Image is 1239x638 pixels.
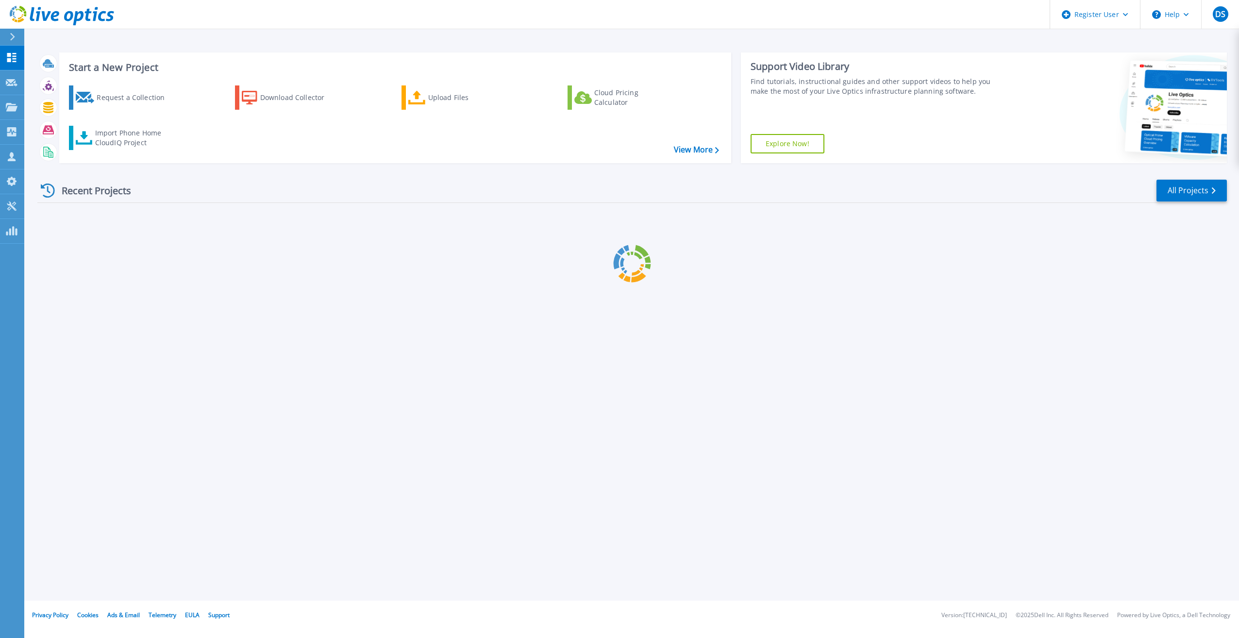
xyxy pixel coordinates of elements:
[208,611,230,619] a: Support
[69,62,719,73] h3: Start a New Project
[402,85,510,110] a: Upload Files
[1016,612,1108,619] li: © 2025 Dell Inc. All Rights Reserved
[751,77,1002,96] div: Find tutorials, instructional guides and other support videos to help you make the most of your L...
[428,88,506,107] div: Upload Files
[97,88,174,107] div: Request a Collection
[95,128,171,148] div: Import Phone Home CloudIQ Project
[185,611,200,619] a: EULA
[77,611,99,619] a: Cookies
[1117,612,1230,619] li: Powered by Live Optics, a Dell Technology
[107,611,140,619] a: Ads & Email
[1215,10,1225,18] span: DS
[260,88,338,107] div: Download Collector
[941,612,1007,619] li: Version: [TECHNICAL_ID]
[751,60,1002,73] div: Support Video Library
[594,88,672,107] div: Cloud Pricing Calculator
[235,85,343,110] a: Download Collector
[1156,180,1227,201] a: All Projects
[674,145,719,154] a: View More
[751,134,824,153] a: Explore Now!
[37,179,144,202] div: Recent Projects
[69,85,177,110] a: Request a Collection
[32,611,68,619] a: Privacy Policy
[568,85,676,110] a: Cloud Pricing Calculator
[149,611,176,619] a: Telemetry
